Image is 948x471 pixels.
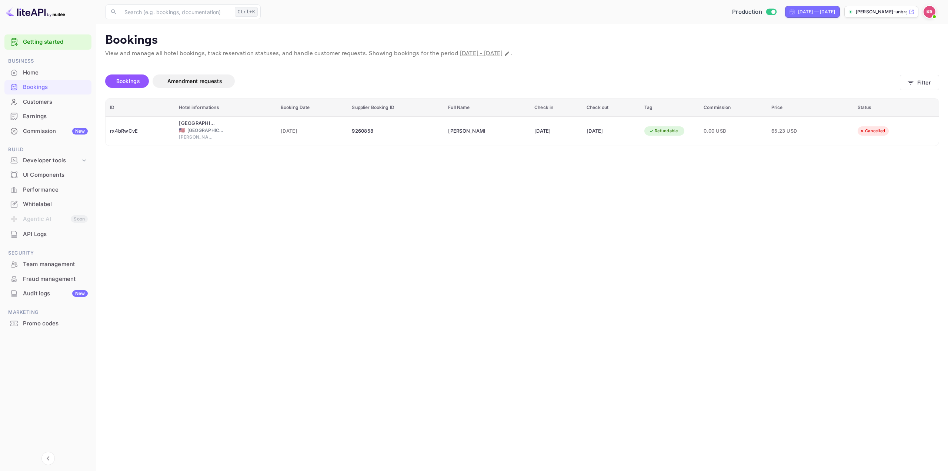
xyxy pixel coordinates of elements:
div: Fraud management [23,275,88,283]
a: Team management [4,257,91,271]
img: Kobus Roux [924,6,935,18]
div: Developer tools [23,156,80,165]
div: Home [23,69,88,77]
span: Business [4,57,91,65]
span: Security [4,249,91,257]
div: Whitelabel [4,197,91,212]
div: Earnings [23,112,88,121]
input: Search (e.g. bookings, documentation) [120,4,232,19]
div: Customers [23,98,88,106]
div: Commission [23,127,88,136]
div: [DATE] — [DATE] [798,9,835,15]
div: API Logs [4,227,91,242]
div: Ctrl+K [235,7,258,17]
div: Getting started [4,34,91,50]
div: Earnings [4,109,91,124]
a: Customers [4,95,91,109]
a: Earnings [4,109,91,123]
a: Home [4,66,91,79]
div: New [72,128,88,135]
p: [PERSON_NAME]-unbrg.[PERSON_NAME]... [856,9,907,15]
a: Fraud management [4,272,91,286]
div: Audit logsNew [4,286,91,301]
div: Performance [4,183,91,197]
div: Promo codes [4,316,91,331]
a: CommissionNew [4,124,91,138]
div: Developer tools [4,154,91,167]
a: Audit logsNew [4,286,91,300]
span: Production [732,8,762,16]
div: Team management [23,260,88,269]
span: Marketing [4,308,91,316]
div: UI Components [4,168,91,182]
div: UI Components [23,171,88,179]
div: Performance [23,186,88,194]
div: Audit logs [23,289,88,298]
div: Promo codes [23,319,88,328]
div: CommissionNew [4,124,91,139]
a: Bookings [4,80,91,94]
img: LiteAPI logo [6,6,65,18]
a: Performance [4,183,91,196]
div: Bookings [23,83,88,92]
div: API Logs [23,230,88,239]
a: Promo codes [4,316,91,330]
div: Team management [4,257,91,272]
button: Collapse navigation [41,452,55,465]
span: Build [4,146,91,154]
div: Switch to Sandbox mode [729,8,779,16]
div: Whitelabel [23,200,88,209]
a: UI Components [4,168,91,182]
a: API Logs [4,227,91,241]
a: Whitelabel [4,197,91,211]
div: New [72,290,88,297]
a: Getting started [23,38,88,46]
div: Home [4,66,91,80]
